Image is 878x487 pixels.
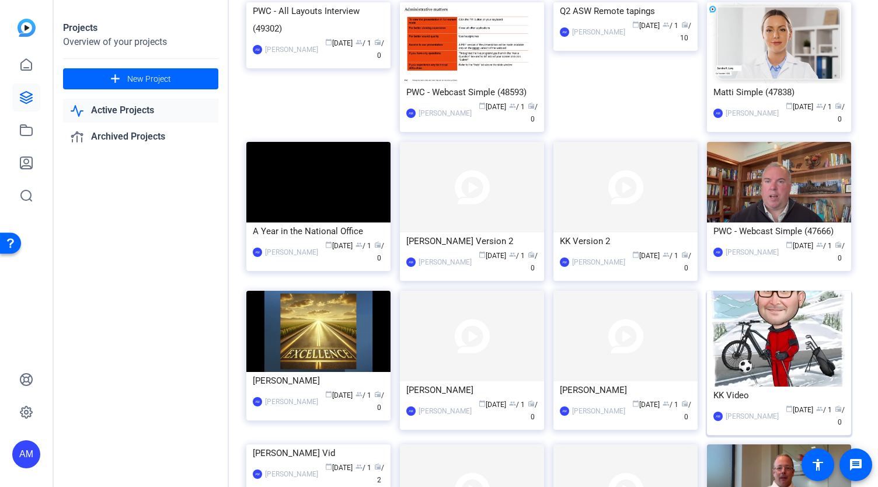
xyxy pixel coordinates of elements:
span: / 0 [528,252,538,272]
span: / 1 [663,252,678,260]
div: [PERSON_NAME] [419,256,472,268]
span: / 0 [528,401,538,421]
span: calendar_today [325,39,332,46]
span: radio [528,251,535,258]
div: KK Video [713,387,845,404]
div: Q2 ASW Remote tapings [560,2,691,20]
div: Matti Simple (47838) [713,84,845,101]
div: PWC - All Layouts Interview (49302) [253,2,384,37]
div: [PERSON_NAME] [572,26,625,38]
span: calendar_today [325,241,332,248]
span: / 1 [356,39,371,47]
span: / 1 [816,406,832,414]
span: / 0 [681,401,691,421]
span: radio [835,405,842,412]
div: [PERSON_NAME] [265,44,318,55]
div: PWC - Webcast Simple (48593) [406,84,538,101]
span: group [356,241,363,248]
span: [DATE] [632,401,660,409]
span: radio [835,102,842,109]
span: [DATE] [786,103,813,111]
a: Active Projects [63,99,218,123]
div: [PERSON_NAME] Version 2 [406,232,538,250]
span: radio [835,241,842,248]
div: AM [253,469,262,479]
div: AM [560,27,569,37]
span: / 0 [374,39,384,60]
span: [DATE] [325,464,353,472]
span: [DATE] [479,252,506,260]
span: / 1 [509,401,525,409]
span: / 0 [374,391,384,412]
div: [PERSON_NAME] [406,381,538,399]
span: calendar_today [479,102,486,109]
div: AM [406,258,416,267]
div: AM [253,248,262,257]
div: [PERSON_NAME] [572,256,625,268]
span: radio [681,251,688,258]
span: / 1 [356,242,371,250]
span: / 1 [663,22,678,30]
span: group [816,241,823,248]
span: / 2 [374,464,384,484]
span: / 1 [663,401,678,409]
mat-icon: message [849,458,863,472]
div: AM [560,258,569,267]
mat-icon: accessibility [811,458,825,472]
div: KK Version 2 [560,232,691,250]
span: [DATE] [632,252,660,260]
span: New Project [127,73,171,85]
span: / 0 [374,242,384,262]
div: [PERSON_NAME] [253,372,384,389]
span: [DATE] [786,242,813,250]
span: group [663,251,670,258]
span: / 1 [356,464,371,472]
span: calendar_today [632,21,639,28]
span: radio [528,102,535,109]
span: calendar_today [786,102,793,109]
span: [DATE] [479,401,506,409]
div: [PERSON_NAME] Vid [253,444,384,462]
span: radio [374,391,381,398]
div: [PERSON_NAME] [726,246,779,258]
div: AM [406,109,416,118]
div: AM [713,109,723,118]
span: / 1 [509,103,525,111]
span: calendar_today [632,400,639,407]
span: group [816,102,823,109]
span: / 10 [680,22,691,42]
span: [DATE] [632,22,660,30]
span: group [663,21,670,28]
span: group [509,400,516,407]
span: radio [374,241,381,248]
span: group [663,400,670,407]
span: / 1 [816,103,832,111]
span: [DATE] [479,103,506,111]
button: New Project [63,68,218,89]
mat-icon: add [108,72,123,86]
span: calendar_today [786,241,793,248]
div: AM [713,248,723,257]
span: [DATE] [325,39,353,47]
div: [PERSON_NAME] [265,468,318,480]
div: AM [12,440,40,468]
span: [DATE] [325,242,353,250]
span: / 0 [681,252,691,272]
span: [DATE] [325,391,353,399]
span: radio [681,400,688,407]
span: [DATE] [786,406,813,414]
span: radio [374,463,381,470]
div: AM [253,45,262,54]
div: [PERSON_NAME] [726,107,779,119]
div: [PERSON_NAME] [265,396,318,408]
div: Projects [63,21,218,35]
span: / 0 [835,103,845,123]
div: AM [713,412,723,421]
div: Overview of your projects [63,35,218,49]
div: [PERSON_NAME] [419,107,472,119]
span: / 1 [816,242,832,250]
div: [PERSON_NAME] [560,381,691,399]
span: / 0 [835,242,845,262]
div: [PERSON_NAME] [419,405,472,417]
div: PWC - Webcast Simple (47666) [713,222,845,240]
